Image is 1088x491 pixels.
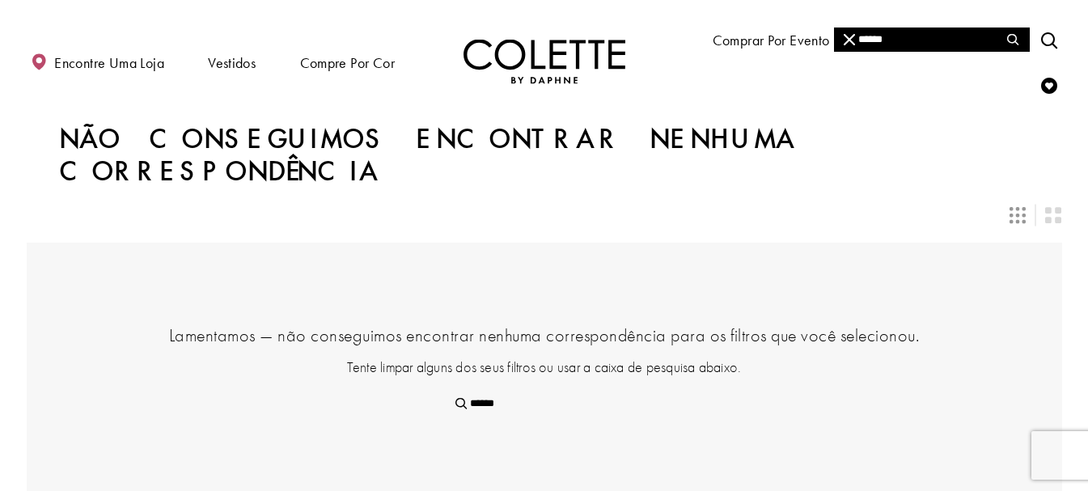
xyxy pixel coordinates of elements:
button: Enviar pesquisa [446,392,477,416]
font: Vestidos [208,53,256,72]
a: Verificar lista de desejos [1037,62,1061,107]
div: Formulário de pesquisa [446,392,642,416]
a: Encontre uma loja [27,39,168,85]
font: Tente limpar alguns dos seus filtros ou usar a caixa de pesquisa abaixo. [347,358,742,376]
font: Encontre uma loja [54,53,164,72]
a: Visite a página inicial [464,40,625,84]
div: Controles de layout [17,197,1072,233]
img: Colette por Daphne [464,40,625,84]
button: Enviar pesquisa [997,28,1029,52]
font: Compre por cor [300,53,395,72]
span: Compre por cor [296,39,399,85]
font: Não conseguimos encontrar nenhuma correspondência [59,121,798,189]
span: Comprar por evento [709,16,834,62]
span: Vestidos [204,39,260,85]
font: Comprar por evento [713,31,830,49]
a: Conheça o designer [870,16,1001,62]
button: Fechar pesquisa [834,28,866,52]
input: Procurar [834,28,1029,52]
span: Mudar o layout para 3 colunas [1010,207,1026,223]
div: Formulário de pesquisa [834,28,1030,52]
span: Mudar layout para 2 colunas [1045,207,1061,223]
input: Procurar [446,392,642,416]
font: Lamentamos — não conseguimos encontrar nenhuma correspondência para os filtros que você selecionou. [169,324,920,347]
a: Alternar pesquisa [1037,17,1061,61]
